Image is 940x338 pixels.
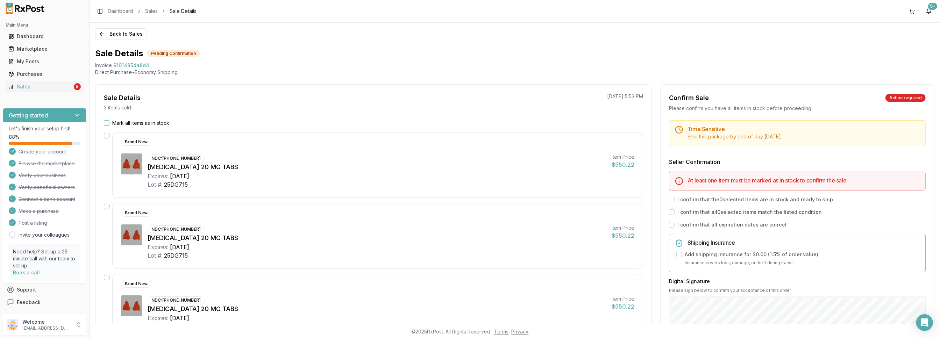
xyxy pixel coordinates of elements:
[8,45,81,52] div: Marketplace
[121,224,142,245] img: Xarelto 20 MG TABS
[612,153,634,160] div: Item Price
[677,221,786,228] label: I confirm that all expiration dates are correct
[164,251,188,260] div: 25DG715
[685,259,920,266] p: Insurance covers loss, damage, or theft during transit.
[669,105,926,112] div: Please confirm you have all items in stock before proceeding
[22,318,71,325] p: Welcome
[3,56,86,67] button: My Posts
[145,8,158,15] a: Sales
[916,314,933,331] div: Open Intercom Messenger
[170,172,189,180] div: [DATE]
[121,209,151,217] div: Brand New
[6,68,84,80] a: Purchases
[612,295,634,302] div: Item Price
[95,69,934,76] p: Direct Purchase • Economy Shipping
[22,325,71,331] p: [EMAIL_ADDRESS][DOMAIN_NAME]
[3,69,86,80] button: Purchases
[3,3,48,14] img: RxPost Logo
[13,269,40,275] a: Book a call
[170,243,189,251] div: [DATE]
[148,162,606,172] div: [MEDICAL_DATA] 20 MG TABS
[3,31,86,42] button: Dashboard
[669,288,926,293] p: Please sign below to confirm your acceptance of this order
[6,22,84,28] h2: Main Menu
[688,178,920,183] h5: At least one item must be marked as in stock to confirm the sale.
[19,231,70,238] a: Invite your colleagues
[6,43,84,55] a: Marketplace
[148,251,163,260] div: Lot #:
[685,251,818,258] label: Add shipping insurance for $0.00 ( 1.5 % of order value)
[612,160,634,169] div: $550.22
[19,184,75,191] span: Verify beneficial owners
[3,81,86,92] button: Sales5
[9,125,80,132] p: Let's finish your setup first!
[121,138,151,146] div: Brand New
[6,55,84,68] a: My Posts
[164,180,188,189] div: 25DG715
[669,158,926,166] h3: Seller Confirmation
[928,3,937,10] div: 9+
[677,196,833,203] label: I confirm that the 0 selected items are in stock and ready to ship
[121,295,142,316] img: Xarelto 20 MG TABS
[669,93,709,103] div: Confirm Sale
[8,71,81,78] div: Purchases
[923,6,934,17] button: 9+
[6,80,84,93] a: Sales5
[13,248,76,269] p: Need help? Set up a 25 minute call with our team to set up.
[104,93,141,103] div: Sale Details
[170,314,189,322] div: [DATE]
[148,233,606,243] div: [MEDICAL_DATA] 20 MG TABS
[612,302,634,311] div: $550.22
[104,104,131,111] p: 3 items sold
[669,278,926,285] h3: Digital Signature
[9,111,48,120] h3: Getting started
[9,134,20,141] span: 88 %
[19,148,66,155] span: Create your account
[688,126,920,132] h5: Time Sensitive
[19,196,75,203] span: Connect a bank account
[6,30,84,43] a: Dashboard
[612,231,634,240] div: $550.22
[148,154,205,162] div: NDC: [PHONE_NUMBER]
[3,296,86,309] button: Feedback
[3,43,86,55] button: Marketplace
[19,160,75,167] span: Browse the marketplace
[148,172,169,180] div: Expires:
[170,8,197,15] span: Sale Details
[148,243,169,251] div: Expires:
[677,209,822,216] label: I confirm that all 0 selected items match the listed condition
[512,329,529,335] a: Privacy
[148,304,606,314] div: [MEDICAL_DATA] 20 MG TABS
[121,153,142,174] img: Xarelto 20 MG TABS
[885,94,926,102] div: Action required
[148,322,163,331] div: Lot #:
[148,225,205,233] div: NDC: [PHONE_NUMBER]
[494,329,509,335] a: Terms
[3,283,86,296] button: Support
[19,172,66,179] span: Verify your business
[95,28,147,39] button: Back to Sales
[7,319,18,330] img: User avatar
[121,280,151,288] div: Brand New
[688,240,920,245] h5: Shipping Insurance
[164,322,188,331] div: 25DG715
[688,134,782,139] span: Ship this package by end of day [DATE] .
[108,8,133,15] a: Dashboard
[147,50,200,57] div: Pending Confirmation
[19,208,59,215] span: Make a purchase
[113,62,149,69] span: 9101485da8d4
[19,220,47,226] span: Post a listing
[148,296,205,304] div: NDC: [PHONE_NUMBER]
[148,180,163,189] div: Lot #:
[612,224,634,231] div: Item Price
[95,62,112,69] div: Invoice
[8,58,81,65] div: My Posts
[607,93,643,100] p: [DATE] 5:53 PM
[112,120,169,127] label: Mark all items as in stock
[74,83,81,90] div: 5
[108,8,197,15] nav: breadcrumb
[8,83,72,90] div: Sales
[95,48,143,59] h1: Sale Details
[8,33,81,40] div: Dashboard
